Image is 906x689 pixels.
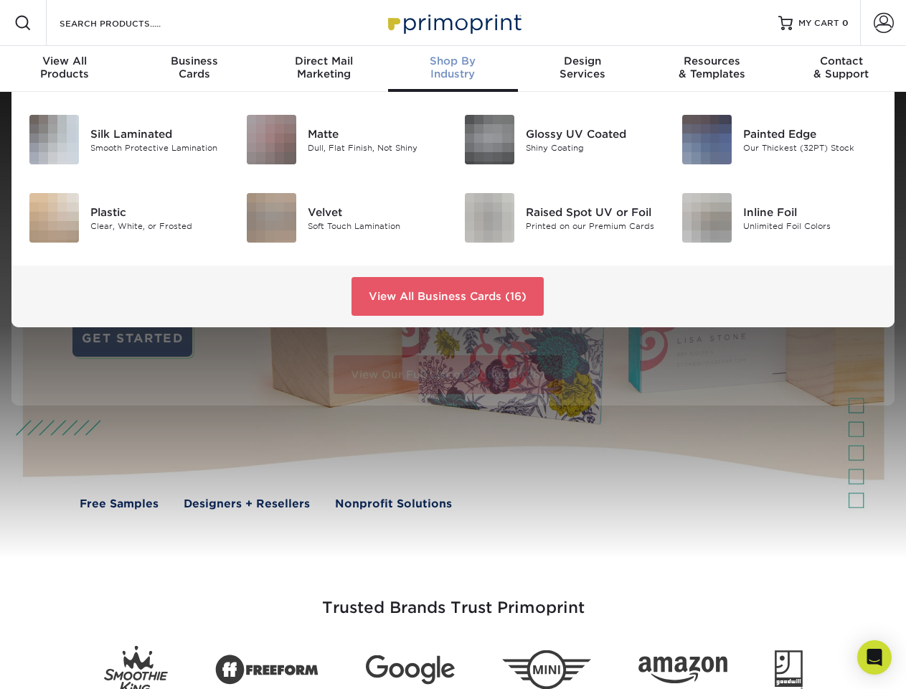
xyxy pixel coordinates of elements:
[58,14,198,32] input: SEARCH PRODUCTS.....
[518,55,647,80] div: Services
[366,655,455,685] img: Google
[388,55,517,67] span: Shop By
[775,650,803,689] img: Goodwill
[259,46,388,92] a: Direct MailMarketing
[382,7,525,38] img: Primoprint
[518,46,647,92] a: DesignServices
[129,55,258,67] span: Business
[34,564,873,634] h3: Trusted Brands Trust Primoprint
[647,55,776,80] div: & Templates
[638,657,727,684] img: Amazon
[351,277,544,316] a: View All Business Cards (16)
[647,55,776,67] span: Resources
[129,55,258,80] div: Cards
[857,640,892,675] div: Open Intercom Messenger
[4,645,122,684] iframe: Google Customer Reviews
[334,355,562,394] a: View Our Full List of Products (28)
[798,17,839,29] span: MY CART
[388,46,517,92] a: Shop ByIndustry
[129,46,258,92] a: BusinessCards
[842,18,849,28] span: 0
[259,55,388,80] div: Marketing
[647,46,776,92] a: Resources& Templates
[259,55,388,67] span: Direct Mail
[388,55,517,80] div: Industry
[518,55,647,67] span: Design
